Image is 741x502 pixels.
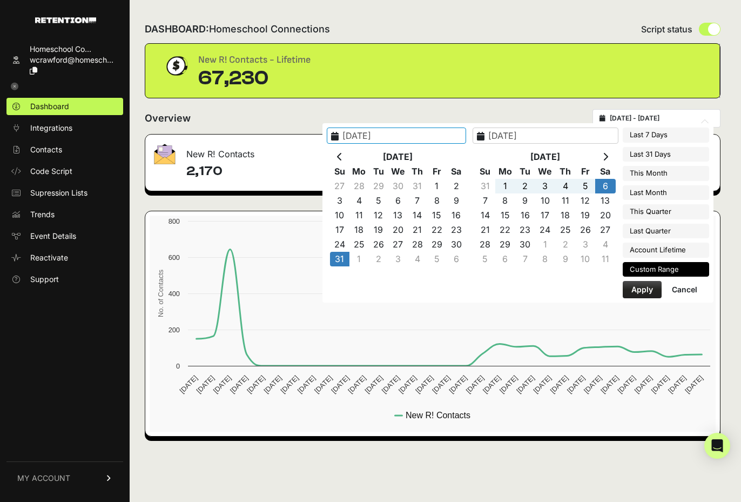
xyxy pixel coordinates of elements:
[582,374,603,395] text: [DATE]
[262,374,283,395] text: [DATE]
[623,166,709,181] li: This Month
[475,237,495,252] td: 28
[30,123,72,133] span: Integrations
[408,179,427,193] td: 31
[17,473,70,484] span: MY ACCOUNT
[408,223,427,237] td: 21
[178,374,199,395] text: [DATE]
[145,111,191,126] h2: Overview
[475,193,495,208] td: 7
[495,179,515,193] td: 1
[30,55,113,64] span: wcrawford@homesch...
[427,208,447,223] td: 15
[565,374,587,395] text: [DATE]
[495,237,515,252] td: 29
[6,249,123,266] a: Reactivate
[330,252,349,266] td: 31
[475,208,495,223] td: 14
[212,374,233,395] text: [DATE]
[515,208,535,223] td: 16
[535,193,555,208] td: 10
[555,193,575,208] td: 11
[623,204,709,219] li: This Quarter
[575,208,595,223] td: 19
[380,374,401,395] text: [DATE]
[447,193,466,208] td: 9
[145,22,330,37] h2: DASHBOARD:
[30,188,87,198] span: Supression Lists
[388,223,408,237] td: 20
[633,374,654,395] text: [DATE]
[623,147,709,162] li: Last 31 Days
[6,206,123,223] a: Trends
[408,208,427,223] td: 14
[330,179,349,193] td: 27
[169,326,180,334] text: 200
[555,179,575,193] td: 4
[6,461,123,494] a: MY ACCOUNT
[595,164,615,179] th: Sa
[157,270,165,317] text: No. of Contacts
[623,185,709,200] li: Last Month
[555,164,575,179] th: Th
[623,128,709,143] li: Last 7 Days
[6,163,123,180] a: Code Script
[427,223,447,237] td: 22
[515,223,535,237] td: 23
[30,144,62,155] span: Contacts
[6,119,123,137] a: Integrations
[475,164,495,179] th: Su
[650,374,671,395] text: [DATE]
[447,208,466,223] td: 16
[245,374,266,395] text: [DATE]
[595,223,615,237] td: 27
[616,374,637,395] text: [DATE]
[549,374,570,395] text: [DATE]
[447,179,466,193] td: 2
[198,68,311,89] div: 67,230
[535,179,555,193] td: 3
[535,223,555,237] td: 24
[388,164,408,179] th: We
[408,237,427,252] td: 28
[388,179,408,193] td: 30
[414,374,435,395] text: [DATE]
[397,374,418,395] text: [DATE]
[6,41,123,79] a: Homeschool Co... wcrawford@homesch...
[349,208,369,223] td: 11
[623,243,709,258] li: Account Lifetime
[163,52,190,79] img: dollar-coin-05c43ed7efb7bc0c12610022525b4bbbb207c7efeef5aecc26f025e68dcafac9.png
[363,374,385,395] text: [DATE]
[464,374,486,395] text: [DATE]
[475,223,495,237] td: 21
[447,237,466,252] td: 30
[623,281,662,298] button: Apply
[515,374,536,395] text: [DATE]
[515,252,535,266] td: 7
[349,223,369,237] td: 18
[349,150,447,164] th: [DATE]
[6,98,123,115] a: Dashboard
[388,237,408,252] td: 27
[448,374,469,395] text: [DATE]
[145,135,432,167] div: New R! Contacts
[369,237,388,252] td: 26
[595,208,615,223] td: 20
[279,374,300,395] text: [DATE]
[408,193,427,208] td: 7
[427,179,447,193] td: 1
[515,164,535,179] th: Tu
[30,274,59,285] span: Support
[447,223,466,237] td: 23
[495,150,596,164] th: [DATE]
[555,237,575,252] td: 2
[427,164,447,179] th: Fr
[169,217,180,225] text: 800
[575,252,595,266] td: 10
[349,237,369,252] td: 25
[198,52,311,68] div: New R! Contacts - Lifetime
[408,252,427,266] td: 4
[555,252,575,266] td: 9
[228,374,250,395] text: [DATE]
[388,252,408,266] td: 3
